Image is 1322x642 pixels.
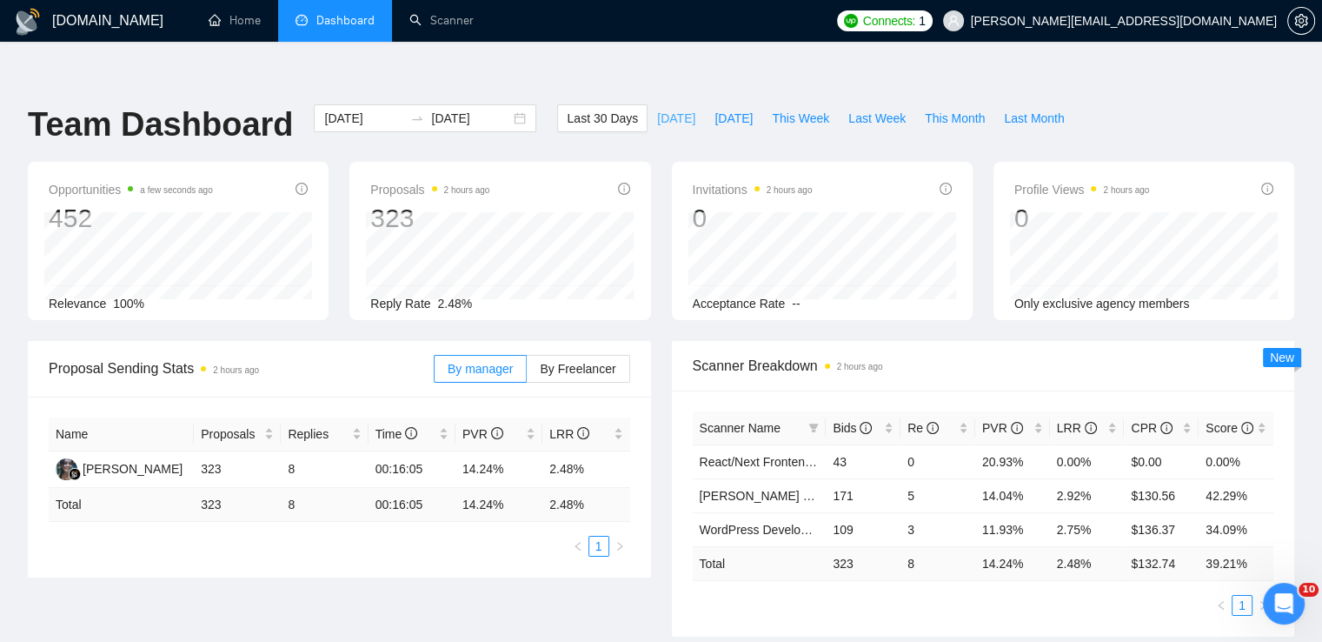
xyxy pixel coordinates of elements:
[49,358,434,379] span: Proposal Sending Stats
[618,183,630,195] span: info-circle
[1206,421,1252,435] span: Score
[947,15,960,27] span: user
[540,362,615,376] span: By Freelancer
[839,104,915,132] button: Last Week
[324,109,403,128] input: Start date
[1270,351,1294,364] span: New
[410,111,424,125] span: swap-right
[1232,596,1252,615] a: 1
[69,468,81,480] img: gigradar-bm.png
[588,536,609,557] li: 1
[975,512,1050,546] td: 11.93%
[375,427,417,441] span: Time
[1057,421,1097,435] span: LRR
[693,546,827,580] td: Total
[194,418,281,451] th: Proposals
[83,459,183,478] div: [PERSON_NAME]
[848,109,906,128] span: Last Week
[693,179,813,200] span: Invitations
[1216,600,1226,611] span: left
[700,455,837,469] a: React/Next Frontend Dev
[577,427,589,439] span: info-circle
[975,478,1050,512] td: 14.04%
[1252,595,1273,616] button: right
[1103,185,1149,195] time: 2 hours ago
[49,418,194,451] th: Name
[568,536,588,557] button: left
[1211,595,1232,616] li: Previous Page
[700,421,781,435] span: Scanner Name
[1211,595,1232,616] button: left
[826,546,900,580] td: 323
[907,421,939,435] span: Re
[693,355,1274,377] span: Scanner Breakdown
[1258,600,1268,611] span: right
[281,418,368,451] th: Replies
[1050,445,1125,478] td: 0.00%
[767,185,813,195] time: 2 hours ago
[1124,478,1199,512] td: $130.56
[863,11,915,30] span: Connects:
[826,512,900,546] td: 109
[705,104,762,132] button: [DATE]
[56,458,77,480] img: RS
[1014,179,1150,200] span: Profile Views
[567,109,638,128] span: Last 30 Days
[714,109,753,128] span: [DATE]
[409,13,474,28] a: searchScanner
[609,536,630,557] button: right
[56,461,183,475] a: RS[PERSON_NAME]
[844,14,858,28] img: upwork-logo.png
[826,445,900,478] td: 43
[1232,595,1252,616] li: 1
[448,362,513,376] span: By manager
[927,422,939,434] span: info-circle
[808,423,819,433] span: filter
[573,541,583,552] span: left
[1085,422,1097,434] span: info-circle
[542,451,629,488] td: 2.48%
[1252,595,1273,616] li: Next Page
[213,365,259,375] time: 2 hours ago
[316,13,375,28] span: Dashboard
[826,478,900,512] td: 171
[609,536,630,557] li: Next Page
[900,512,975,546] td: 3
[693,297,786,311] span: Acceptance Rate
[113,297,144,311] span: 100%
[14,8,42,36] img: logo
[837,362,883,371] time: 2 hours ago
[919,11,926,30] span: 1
[994,104,1073,132] button: Last Month
[982,421,1023,435] span: PVR
[370,202,489,235] div: 323
[657,109,695,128] span: [DATE]
[900,445,975,478] td: 0
[1124,546,1199,580] td: $ 132.74
[1261,183,1273,195] span: info-circle
[281,451,368,488] td: 8
[762,104,839,132] button: This Week
[1050,512,1125,546] td: 2.75%
[455,451,542,488] td: 14.24%
[940,183,952,195] span: info-circle
[568,536,588,557] li: Previous Page
[209,13,261,28] a: homeHome
[549,427,589,441] span: LRR
[1288,14,1314,28] span: setting
[1299,583,1319,597] span: 10
[975,445,1050,478] td: 20.93%
[1199,445,1273,478] td: 0.00%
[700,523,834,537] a: WordPress Development
[860,422,872,434] span: info-circle
[288,425,348,444] span: Replies
[410,111,424,125] span: to
[296,183,308,195] span: info-circle
[1287,7,1315,35] button: setting
[614,541,625,552] span: right
[194,488,281,522] td: 323
[370,179,489,200] span: Proposals
[296,14,308,26] span: dashboard
[1124,445,1199,478] td: $0.00
[444,185,490,195] time: 2 hours ago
